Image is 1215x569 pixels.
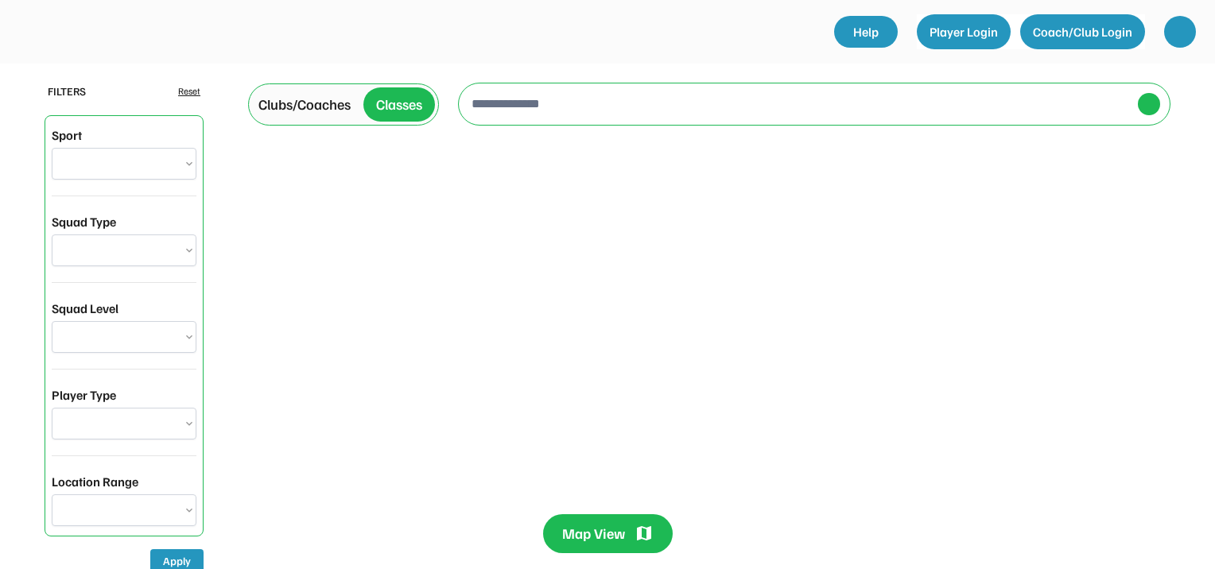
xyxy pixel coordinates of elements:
[1172,24,1188,40] img: yH5BAEAAAAALAAAAAABAAEAAAIBRAA7
[562,524,625,544] div: Map View
[22,16,181,46] img: yH5BAEAAAAALAAAAAABAAEAAAIBRAA7
[52,472,138,491] div: Location Range
[376,94,422,115] div: Classes
[52,212,116,231] div: Squad Type
[178,84,200,99] div: Reset
[917,14,1011,49] button: Player Login
[834,16,898,48] a: Help
[52,385,116,404] div: Player Type
[258,94,351,115] div: Clubs/Coaches
[1143,98,1155,110] img: yH5BAEAAAAALAAAAAABAAEAAAIBRAA7
[1020,14,1145,49] button: Coach/Club Login
[52,126,82,145] div: Sport
[52,299,118,318] div: Squad Level
[48,83,86,99] div: FILTERS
